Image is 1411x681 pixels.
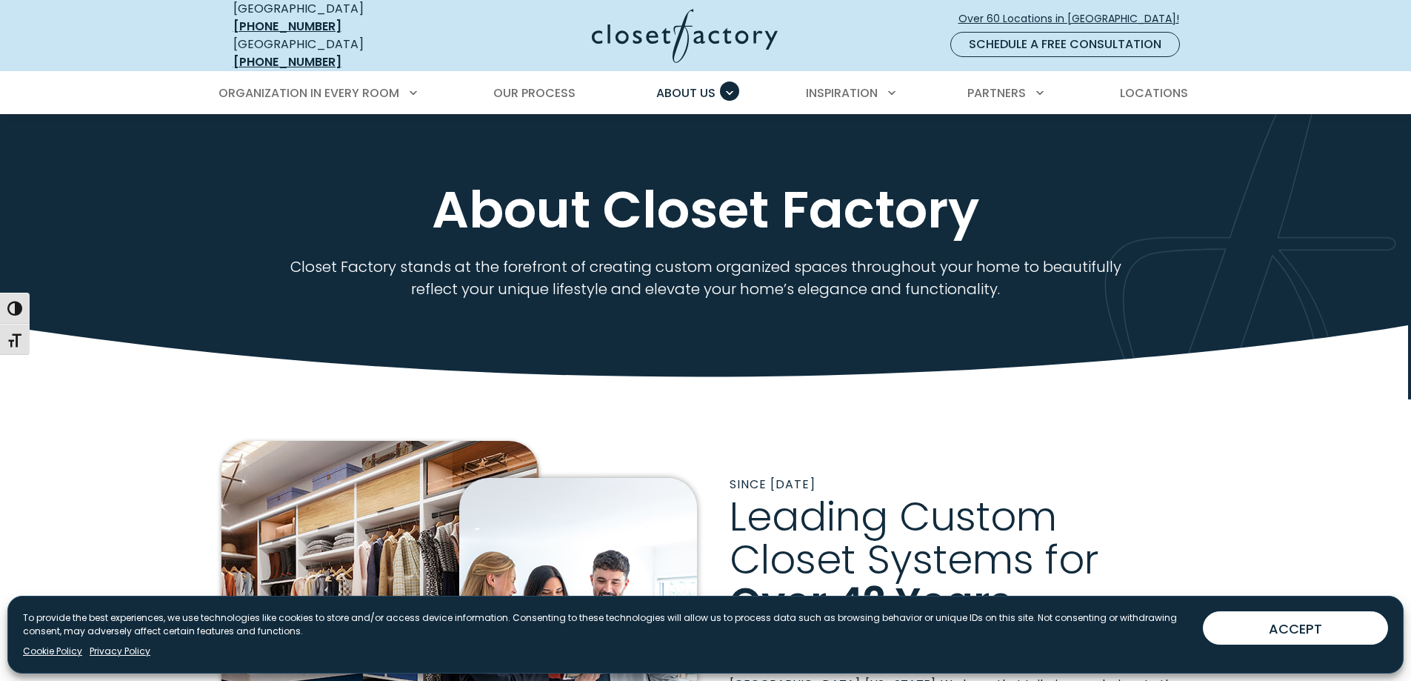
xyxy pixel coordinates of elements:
[230,182,1181,238] h1: About Closet Factory
[233,18,341,35] a: [PHONE_NUMBER]
[23,645,82,658] a: Cookie Policy
[967,84,1026,102] span: Partners
[592,9,778,63] img: Closet Factory Logo
[90,645,150,658] a: Privacy Policy
[23,611,1191,638] p: To provide the best experiences, we use technologies like cookies to store and/or access device i...
[656,84,715,102] span: About Us
[233,53,341,70] a: [PHONE_NUMBER]
[958,11,1191,27] span: Over 60 Locations in [GEOGRAPHIC_DATA]!
[493,84,576,102] span: Our Process
[270,256,1141,300] p: Closet Factory stands at the forefront of creating custom organized spaces throughout your home t...
[806,84,878,102] span: Inspiration
[730,574,1012,631] span: Over 42 Years
[219,84,399,102] span: Organization in Every Room
[730,476,1190,494] p: Since [DATE]
[233,36,448,71] div: [GEOGRAPHIC_DATA]
[1203,611,1388,645] button: ACCEPT
[730,488,1057,545] span: Leading Custom
[958,6,1192,32] a: Over 60 Locations in [GEOGRAPHIC_DATA]!
[950,32,1180,57] a: Schedule a Free Consultation
[1120,84,1188,102] span: Locations
[730,531,1098,588] span: Closet Systems for
[208,73,1204,114] nav: Primary Menu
